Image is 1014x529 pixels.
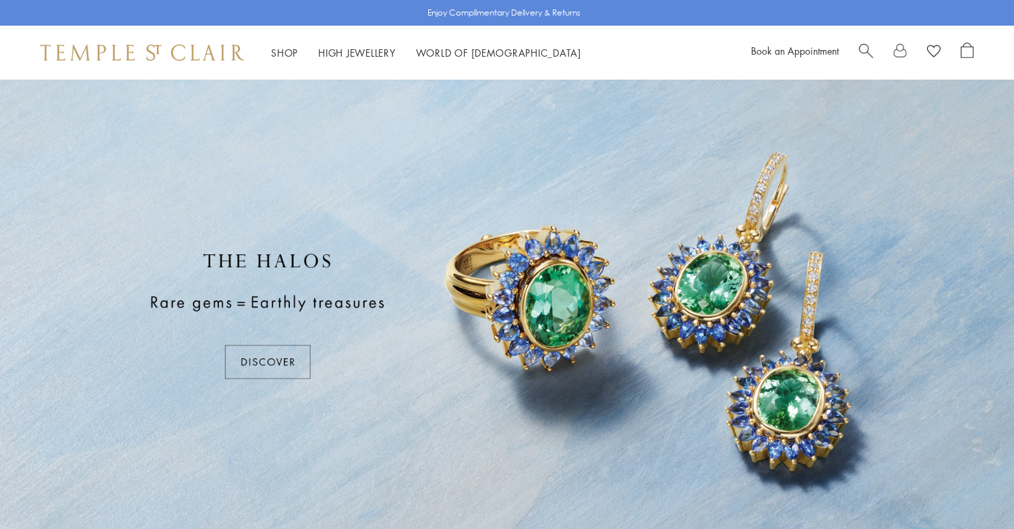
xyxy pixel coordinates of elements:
a: Open Shopping Bag [961,43,974,63]
img: Temple St. Clair [40,45,244,61]
a: High JewelleryHigh Jewellery [318,46,396,59]
iframe: Gorgias live chat messenger [947,466,1001,516]
nav: Main navigation [271,45,581,61]
a: ShopShop [271,46,298,59]
a: Search [859,43,873,63]
a: View Wishlist [927,43,941,63]
p: Enjoy Complimentary Delivery & Returns [427,6,580,20]
a: World of [DEMOGRAPHIC_DATA]World of [DEMOGRAPHIC_DATA] [416,46,581,59]
a: Book an Appointment [751,44,839,57]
